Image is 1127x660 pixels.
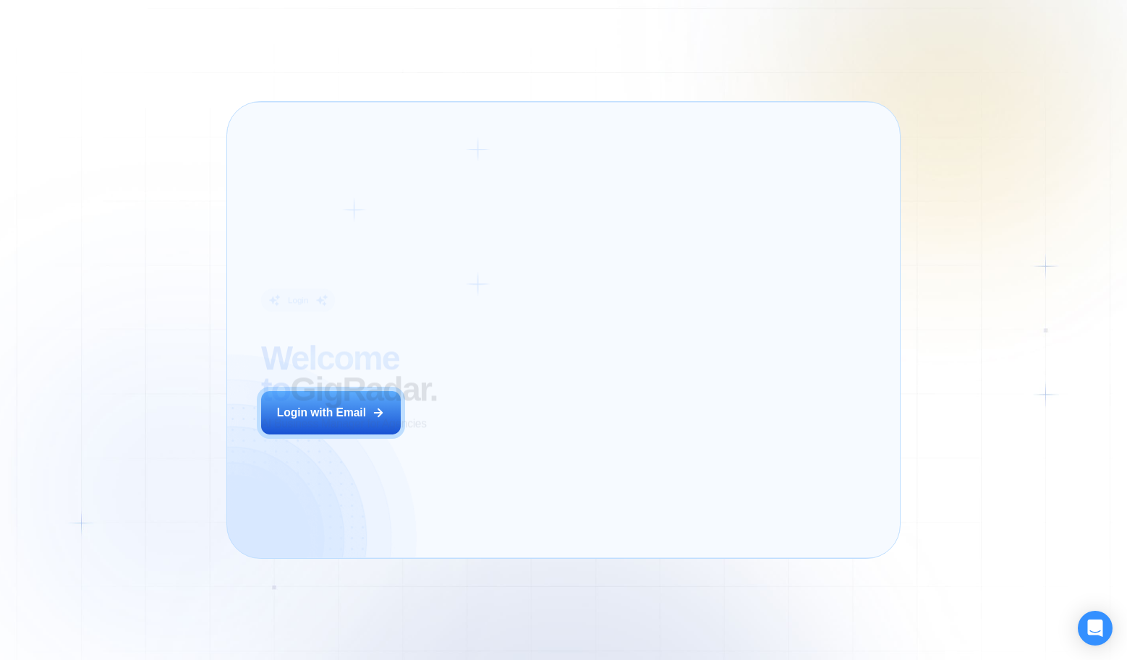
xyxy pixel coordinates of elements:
[261,339,399,408] span: Welcome to
[288,295,308,307] div: Login
[261,416,427,432] p: AI Business Manager for Agencies
[277,405,366,420] div: Login with Email
[1078,611,1113,646] div: Open Intercom Messenger
[261,343,515,405] h2: ‍ GigRadar.
[261,391,401,434] button: Login with Email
